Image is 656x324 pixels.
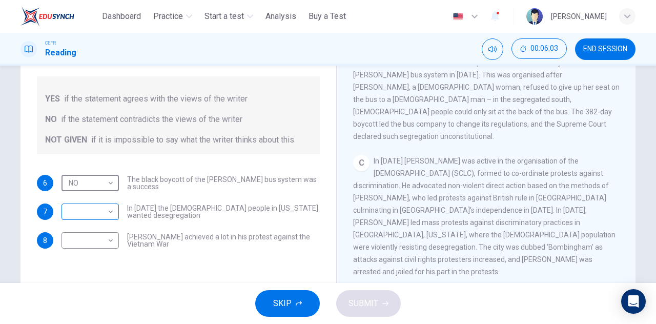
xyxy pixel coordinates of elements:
[621,289,646,314] div: Open Intercom Messenger
[61,113,242,126] span: if the statement contradicts the views of the writer
[149,7,196,26] button: Practice
[304,7,350,26] button: Buy a Test
[20,6,74,27] img: ELTC logo
[45,39,56,47] span: CEFR
[91,134,294,146] span: if it is impossible to say what the writer thinks about this
[45,134,87,146] span: NOT GIVEN
[127,205,320,219] span: In [DATE] the [DEMOGRAPHIC_DATA] people in [US_STATE] wanted desegregation
[43,179,47,187] span: 6
[43,237,47,244] span: 8
[204,10,244,23] span: Start a test
[511,38,567,59] button: 00:06:03
[583,45,627,53] span: END SESSION
[511,38,567,60] div: Hide
[309,10,346,23] span: Buy a Test
[45,47,76,59] h1: Reading
[452,13,464,21] img: en
[20,6,98,27] a: ELTC logo
[200,7,257,26] button: Start a test
[551,10,607,23] div: [PERSON_NAME]
[530,45,558,53] span: 00:06:03
[98,7,145,26] button: Dashboard
[153,10,183,23] span: Practice
[255,290,320,317] button: SKIP
[353,157,616,276] span: In [DATE] [PERSON_NAME] was active in the organisation of the [DEMOGRAPHIC_DATA] (SCLC), formed t...
[273,296,292,311] span: SKIP
[127,233,320,248] span: [PERSON_NAME] achieved a lot in his protest against the Vietnam War
[261,7,300,26] button: Analysis
[64,93,248,105] span: if the statement agrees with the views of the writer
[102,10,141,23] span: Dashboard
[482,38,503,60] div: Mute
[45,93,60,105] span: YES
[353,34,620,140] span: Returning to the South to become [DEMOGRAPHIC_DATA] of a [DEMOGRAPHIC_DATA] in [GEOGRAPHIC_DATA],...
[127,176,320,190] span: The black boycott of the [PERSON_NAME] bus system was a success
[526,8,543,25] img: Profile picture
[45,113,57,126] span: NO
[575,38,635,60] button: END SESSION
[43,208,47,215] span: 7
[353,155,370,171] div: C
[265,10,296,23] span: Analysis
[61,169,115,198] div: NO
